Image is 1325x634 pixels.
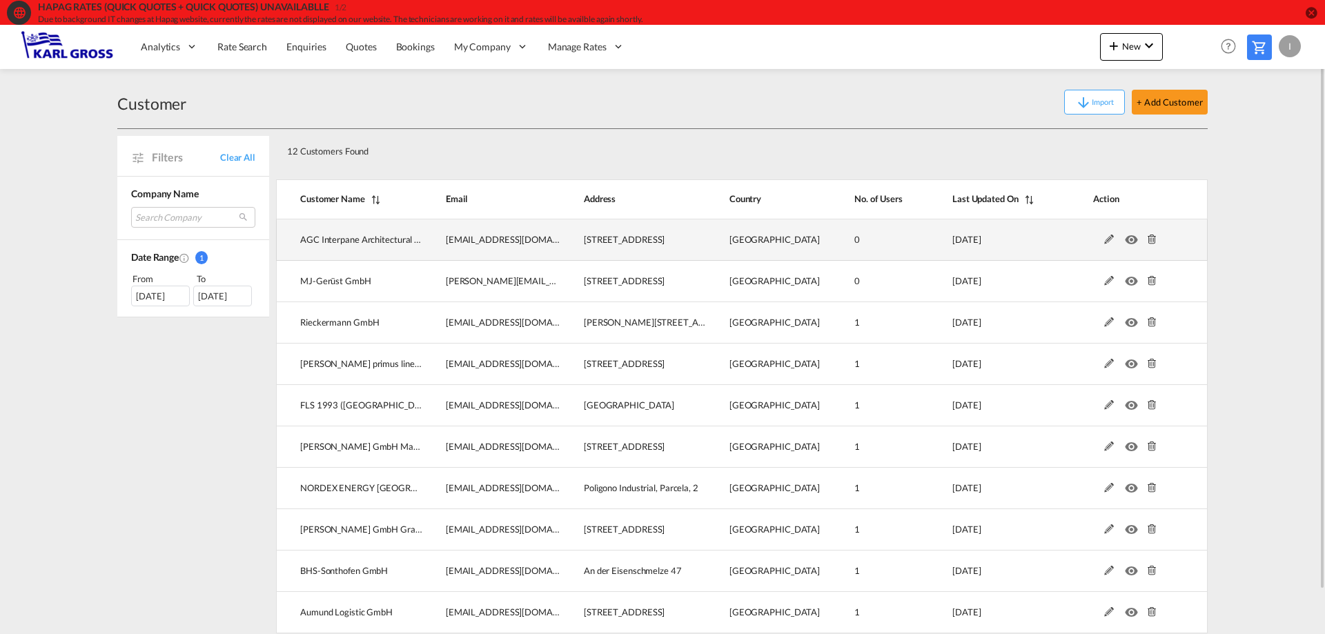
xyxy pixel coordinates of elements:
span: [STREET_ADDRESS] [584,441,665,452]
td: Ziegelstraße 68 [560,261,706,302]
td: MJ-Gerüst GmbH [276,261,422,302]
md-icon: icon-plus 400-fg [1106,37,1122,54]
td: Test6@test.com [422,468,560,509]
span: Help [1217,34,1240,58]
span: [EMAIL_ADDRESS][DOMAIN_NAME] [446,524,595,535]
button: icon-close-circle [1304,6,1318,19]
td: Dieffenbacher GmbH Maschinen & Anlagenbau [276,426,422,468]
div: Help [1217,34,1247,59]
md-icon: icon-chevron-down [1141,37,1157,54]
span: [GEOGRAPHIC_DATA] [729,524,820,535]
span: [PERSON_NAME] primus line GmbH [300,358,442,369]
div: Analytics [131,24,208,69]
td: Thailand [706,385,820,426]
span: 1 [854,399,860,410]
button: icon-plus 400-fgNewicon-chevron-down [1100,33,1163,61]
div: Customer [117,92,186,115]
div: Manage Rates [538,24,634,69]
a: Enquiries [277,24,336,69]
span: [EMAIL_ADDRESS][DOMAIN_NAME] [446,606,595,617]
div: 12 Customers Found [282,135,1110,163]
span: [DATE] [952,399,981,410]
span: [DATE] [952,441,981,452]
th: Customer Name [276,179,422,219]
md-icon: icon-eye [1125,355,1143,365]
span: [STREET_ADDRESS] [584,606,665,617]
td: Test4@test.com [422,551,560,592]
span: [DATE] [952,565,981,576]
span: Manage Rates [548,40,607,54]
th: No. of Users [820,179,918,219]
button: + Add Customer [1132,90,1208,115]
td: Sohnreystrasse 21 [560,219,706,261]
td: Mönckebergstr. 10 [560,302,706,344]
td: 2025-09-08 [918,261,1059,302]
span: Analytics [141,40,180,54]
td: Kammerdorfer Str. 16 [560,344,706,385]
span: 1 [854,358,860,369]
div: I [1279,35,1301,57]
span: [GEOGRAPHIC_DATA] [584,399,674,410]
span: [GEOGRAPHIC_DATA] [729,565,820,576]
span: [EMAIL_ADDRESS][DOMAIN_NAME] [446,399,595,410]
div: My Company [444,24,538,69]
td: Heilbronner Str. 20 [560,426,706,468]
td: 1 [820,468,918,509]
span: BHS-Sonthofen GmbH [300,565,388,576]
md-icon: icon-eye [1125,397,1143,406]
td: 2025-08-27 [918,551,1059,592]
td: 2025-08-27 [918,385,1059,426]
span: [STREET_ADDRESS] [584,234,665,245]
td: Polìgono Industrial, Parcela, 2 [560,468,706,509]
td: Germany [706,261,820,302]
td: 2025-08-27 [918,344,1059,385]
span: [DATE] [952,606,981,617]
span: My Company [454,40,511,54]
span: [DATE] [952,275,981,286]
span: [GEOGRAPHIC_DATA] [729,358,820,369]
td: 2025-08-27 [918,468,1059,509]
td: BHS-Sonthofen GmbH [276,551,422,592]
div: From [131,272,192,286]
td: FLS 1993 (Thailand) Co., Ltd. [276,385,422,426]
md-icon: icon-eye [1125,314,1143,324]
td: 1 [820,385,918,426]
span: Date Range [131,251,179,263]
th: Last Updated On [918,179,1059,219]
span: Bookings [396,41,435,52]
button: icon-arrow-downImport [1064,90,1125,115]
td: 1 [820,592,918,633]
td: info@agc.com [422,219,560,261]
span: Rieckermann GmbH [300,317,379,328]
td: 1 [820,426,918,468]
span: FLS 1993 ([GEOGRAPHIC_DATA]) Co., Ltd. [300,399,470,410]
span: Clear All [220,151,255,164]
img: 3269c73066d711f095e541db4db89301.png [21,31,114,62]
div: [DATE] [131,286,190,306]
th: Country [706,179,820,219]
span: [DATE] [952,317,981,328]
span: 1 [854,441,860,452]
div: 1/2 [335,2,347,14]
span: [EMAIL_ADDRESS][DOMAIN_NAME] [446,482,595,493]
span: 1 [854,565,860,576]
td: 0 [820,219,918,261]
td: 2025-08-27 [918,592,1059,633]
md-icon: icon-eye [1125,231,1143,241]
th: Action [1059,179,1208,219]
md-icon: icon-eye [1125,562,1143,572]
td: Germany [706,219,820,261]
span: [GEOGRAPHIC_DATA] [729,317,820,328]
td: Sukhumvit Road, Sriracha [560,385,706,426]
span: [STREET_ADDRESS] [584,524,665,535]
span: New [1106,41,1157,52]
span: [DATE] [952,234,981,245]
md-icon: icon-eye [1125,521,1143,531]
md-icon: icon-eye [1125,604,1143,613]
td: An der Eisenschmelze 47 [560,551,706,592]
td: Rädlinger primus line GmbH [276,344,422,385]
th: Address [560,179,706,219]
span: NORDEX ENERGY [GEOGRAPHIC_DATA], S.A [300,482,484,493]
